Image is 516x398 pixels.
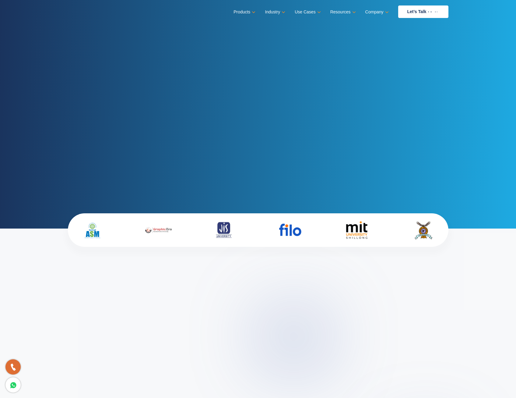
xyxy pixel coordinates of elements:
a: Let’s Talk [398,5,448,18]
a: Industry [265,8,284,16]
a: Resources [330,8,355,16]
a: Use Cases [295,8,319,16]
a: Company [365,8,388,16]
a: Products [233,8,254,16]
